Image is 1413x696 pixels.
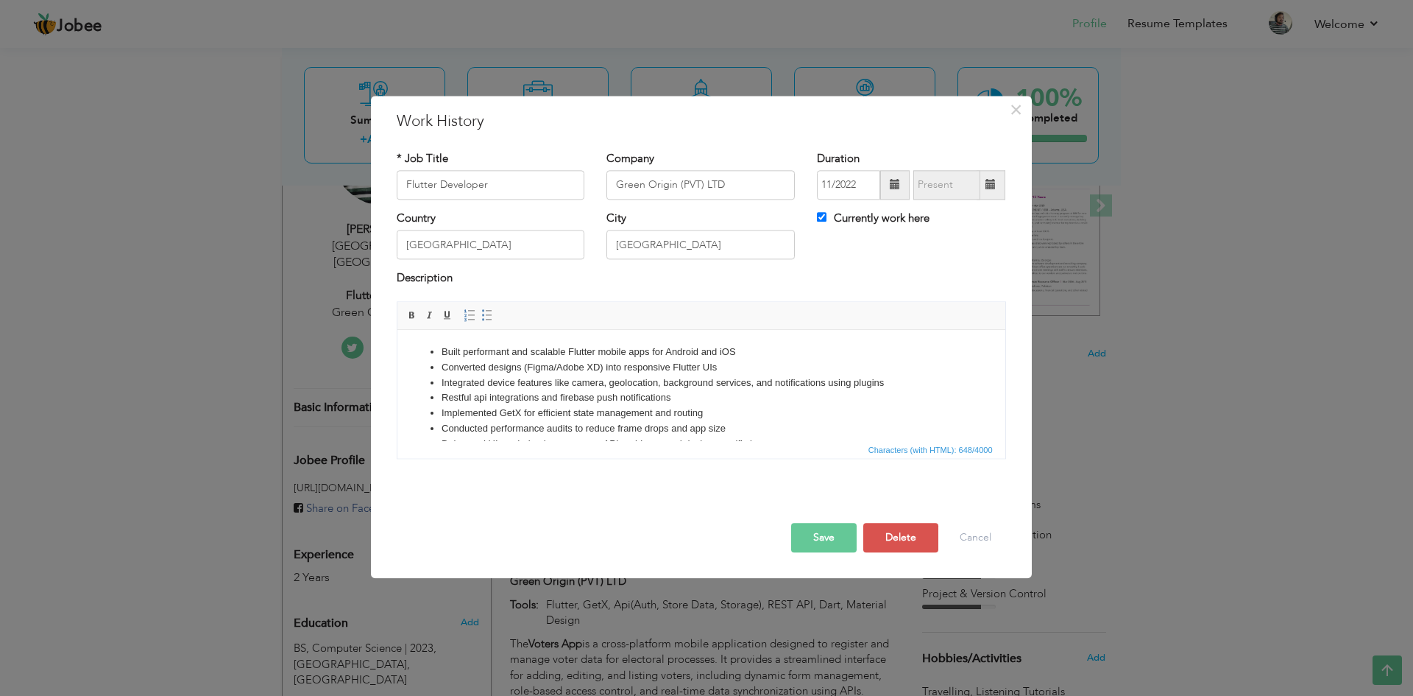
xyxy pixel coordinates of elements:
[817,212,826,222] input: Currently work here
[606,151,654,166] label: Company
[397,110,1006,133] h3: Work History
[397,151,448,166] label: * Job Title
[397,211,436,226] label: Country
[945,523,1006,552] button: Cancel
[1010,96,1022,123] span: ×
[404,307,420,323] a: Bold
[44,107,564,122] li: Debugged UI rendering issues, async API problems, and device-specific bugs
[397,271,453,287] label: Description
[863,523,938,552] button: Delete
[817,211,929,226] label: Currently work here
[817,151,860,166] label: Duration
[479,307,495,323] a: Insert/Remove Bulleted List
[606,211,626,226] label: City
[865,443,996,457] span: Characters (with HTML): 648/4000
[397,330,1005,440] iframe: Rich Text Editor, workEditor
[422,307,438,323] a: Italic
[461,307,478,323] a: Insert/Remove Numbered List
[439,307,456,323] a: Underline
[817,170,880,200] input: From
[865,443,997,457] div: Statistics
[791,523,857,552] button: Save
[1005,98,1028,122] button: Close
[913,170,980,200] input: Present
